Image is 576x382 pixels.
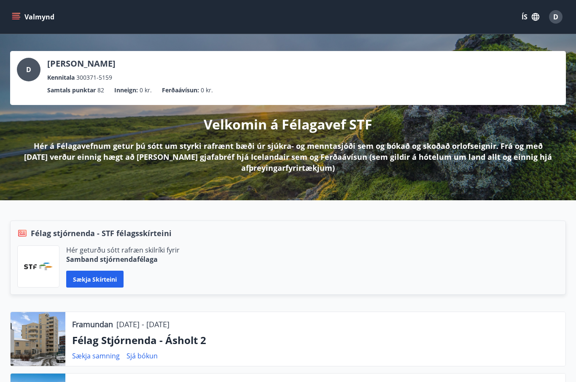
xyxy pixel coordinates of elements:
p: Samtals punktar [47,86,96,95]
p: Inneign : [114,86,138,95]
span: 300371-5159 [76,73,112,82]
p: Kennitala [47,73,75,82]
span: 82 [97,86,104,95]
p: Samband stjórnendafélaga [66,255,180,264]
p: Hér á Félagavefnum getur þú sótt um styrki rafrænt bæði úr sjúkra- og menntasjóði sem og bókað og... [24,140,552,173]
p: Félag Stjórnenda - Ásholt 2 [72,333,559,347]
button: D [546,7,566,27]
a: Sjá bókun [127,351,158,360]
img: vjCaq2fThgY3EUYqSgpjEiBg6WP39ov69hlhuPVN.png [24,263,53,270]
span: D [553,12,558,22]
p: Framundan [72,319,113,330]
span: Félag stjórnenda - STF félagsskírteini [31,228,172,239]
span: 0 kr. [201,86,213,95]
button: Sækja skírteini [66,271,124,288]
p: Ferðaávísun : [162,86,199,95]
a: Sækja samning [72,351,120,360]
span: D [26,65,31,74]
button: ÍS [517,9,544,24]
span: 0 kr. [140,86,152,95]
button: menu [10,9,58,24]
p: [PERSON_NAME] [47,58,116,70]
p: [DATE] - [DATE] [116,319,170,330]
p: Velkomin á Félagavef STF [204,115,372,134]
p: Hér geturðu sótt rafræn skilríki fyrir [66,245,180,255]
